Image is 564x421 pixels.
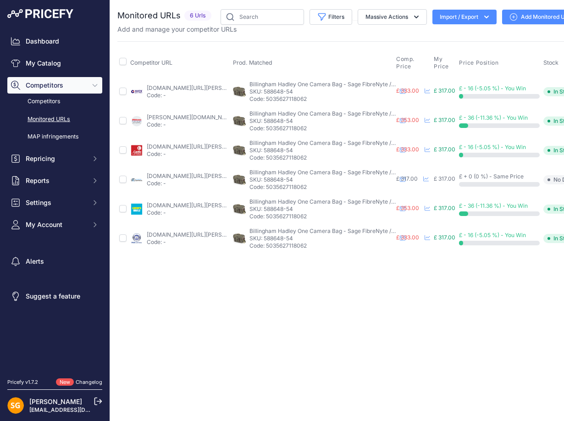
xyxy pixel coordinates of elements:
span: £ + 0 (0 %) - Same Price [459,173,524,180]
button: Filters [310,9,352,25]
p: Code: 5035627118062 [249,95,396,103]
span: £ - 16 (-5.05 %) - You Win [459,232,526,238]
a: My Catalog [7,55,102,72]
span: Prod. Matched [233,59,272,66]
span: £ 317.00 [396,175,418,182]
p: Code: 5035627118062 [249,125,396,132]
span: £ 333.00 [396,146,419,153]
a: [EMAIL_ADDRESS][DOMAIN_NAME] [29,406,125,413]
span: Reports [26,176,86,185]
span: £ 317.00 [434,234,455,241]
span: Billingham Hadley One Camera Bag - Sage FibreNyte / Chocolate Leather [249,110,441,117]
a: [PERSON_NAME][DOMAIN_NAME][URL][PERSON_NAME] [147,114,295,121]
a: [DOMAIN_NAME][URL][PERSON_NAME] [147,172,250,179]
button: Reports [7,172,102,189]
a: [DOMAIN_NAME][URL][PERSON_NAME] [147,143,250,150]
p: Code: - [147,150,229,158]
span: £ - 16 (-5.05 %) - You Win [459,85,526,92]
p: Code: - [147,92,229,99]
p: SKU: 588648-54 [249,147,396,154]
span: My Price [434,55,453,70]
span: £ 317.00 [434,116,455,123]
p: Code: 5035627118062 [249,154,396,161]
p: Code: 5035627118062 [249,213,396,220]
a: [PERSON_NAME] [29,398,82,405]
p: Code: - [147,238,229,246]
a: MAP infringements [7,129,102,145]
span: Stock [543,59,558,66]
span: Price Position [459,59,498,66]
div: Pricefy v1.7.2 [7,378,38,386]
span: New [56,378,74,386]
span: Billingham Hadley One Camera Bag - Sage FibreNyte / Chocolate Leather [249,81,441,88]
span: 6 Urls [184,11,211,21]
button: My Price [434,55,455,70]
span: Billingham Hadley One Camera Bag - Sage FibreNyte / Chocolate Leather [249,227,441,234]
p: SKU: 588648-54 [249,205,396,213]
p: SKU: 588648-54 [249,235,396,242]
img: Pricefy Logo [7,9,73,18]
span: Billingham Hadley One Camera Bag - Sage FibreNyte / Chocolate Leather [249,139,441,146]
a: Suggest a feature [7,288,102,305]
span: £ 317.00 [434,146,455,153]
p: Code: - [147,209,229,216]
span: £ 333.00 [396,87,419,94]
span: £ 317.00 [434,205,455,211]
button: Competitors [7,77,102,94]
p: Code: 5035627118062 [249,242,396,249]
p: Code: - [147,180,229,187]
a: Competitors [7,94,102,110]
span: £ - 36 (-11.36 %) - You Win [459,202,528,209]
a: [DOMAIN_NAME][URL][PERSON_NAME] [147,202,250,209]
button: Price Position [459,59,500,66]
p: SKU: 588648-54 [249,176,396,183]
span: Competitor URL [130,59,172,66]
input: Search [221,9,304,25]
a: [DOMAIN_NAME][URL][PERSON_NAME] [147,84,250,91]
button: Repricing [7,150,102,167]
nav: Sidebar [7,33,102,367]
p: Code: - [147,121,229,128]
a: Dashboard [7,33,102,50]
p: Code: 5035627118062 [249,183,396,191]
button: Comp. Price [396,55,430,70]
span: Repricing [26,154,86,163]
span: Settings [26,198,86,207]
a: Monitored URLs [7,111,102,127]
span: £ 353.00 [396,116,419,123]
a: [DOMAIN_NAME][URL][PERSON_NAME] [147,231,250,238]
span: £ - 16 (-5.05 %) - You Win [459,144,526,150]
span: My Account [26,220,86,229]
span: Billingham Hadley One Camera Bag - Sage FibreNyte / Chocolate Leather [249,198,441,205]
span: £ 317.00 [434,175,455,182]
a: Alerts [7,253,102,270]
button: Settings [7,194,102,211]
span: £ 317.00 [434,87,455,94]
a: Changelog [76,379,102,385]
button: Import / Export [432,10,497,24]
h2: Monitored URLs [117,9,181,22]
span: Billingham Hadley One Camera Bag - Sage FibreNyte / Chocolate Leather [249,169,441,176]
p: SKU: 588648-54 [249,117,396,125]
span: Competitors [26,81,86,90]
span: £ 353.00 [396,205,419,211]
button: Massive Actions [358,9,427,25]
span: £ - 36 (-11.36 %) - You Win [459,114,528,121]
span: Comp. Price [396,55,428,70]
span: £ 333.00 [396,234,419,241]
p: Add and manage your competitor URLs [117,25,237,34]
button: My Account [7,216,102,233]
p: SKU: 588648-54 [249,88,396,95]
